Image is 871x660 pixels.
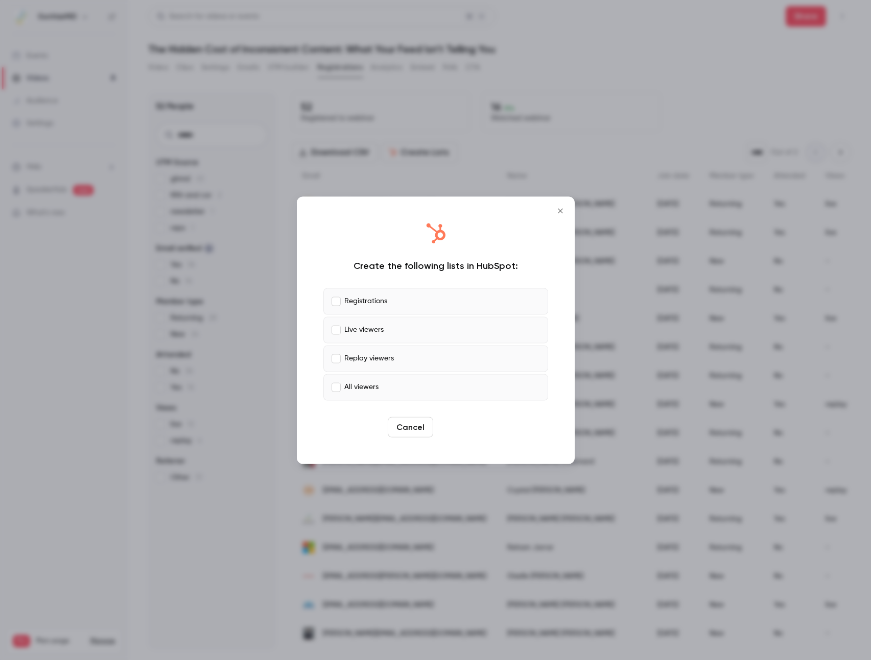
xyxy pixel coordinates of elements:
[344,296,387,307] p: Registrations
[344,382,379,393] p: All viewers
[388,417,433,437] button: Cancel
[550,200,571,221] button: Close
[437,417,483,437] button: Create
[344,353,394,364] p: Replay viewers
[323,259,548,271] div: Create the following lists in HubSpot:
[344,325,384,335] p: Live viewers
